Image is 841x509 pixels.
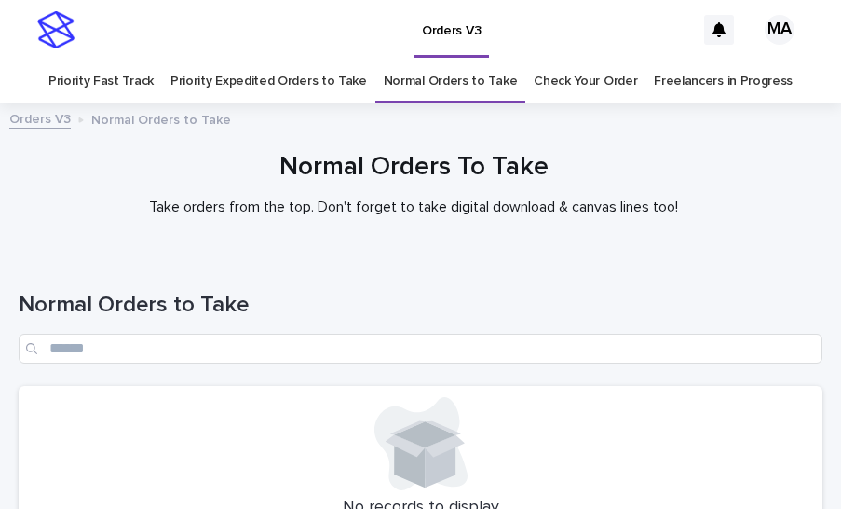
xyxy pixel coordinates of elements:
div: MA [765,15,794,45]
a: Freelancers in Progress [654,60,793,103]
a: Check Your Order [534,60,637,103]
input: Search [19,334,822,364]
a: Orders V3 [9,107,71,129]
a: Priority Fast Track [48,60,154,103]
p: Take orders from the top. Don't forget to take digital download & canvas lines too! [41,199,786,216]
a: Normal Orders to Take [384,60,518,103]
h1: Normal Orders to Take [19,292,822,319]
p: Normal Orders to Take [91,108,231,129]
a: Priority Expedited Orders to Take [170,60,367,103]
h1: Normal Orders To Take [19,152,808,184]
img: stacker-logo-s-only.png [37,11,75,48]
